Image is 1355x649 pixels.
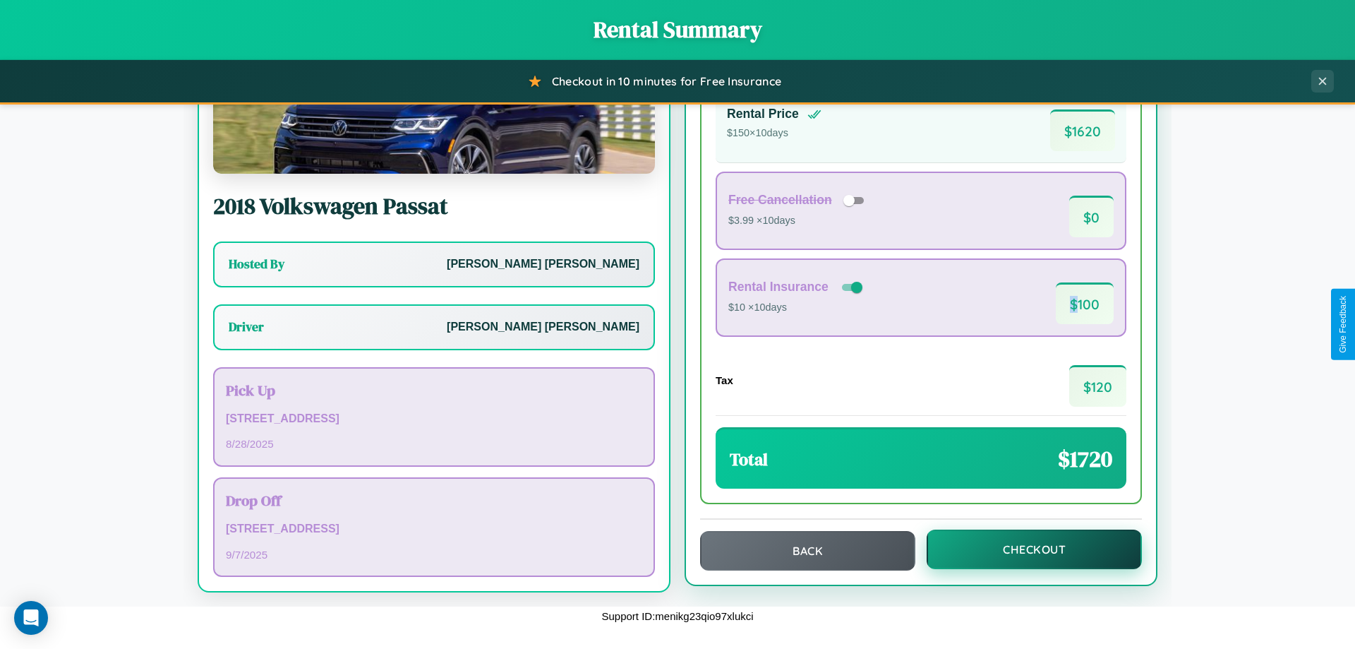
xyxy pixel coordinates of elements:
p: $ 150 × 10 days [727,124,821,143]
span: $ 0 [1069,196,1114,237]
h3: Hosted By [229,256,284,273]
h1: Rental Summary [14,14,1341,45]
span: $ 1720 [1058,443,1112,475]
span: $ 120 [1069,365,1126,407]
button: Checkout [927,530,1142,569]
button: Back [700,531,915,571]
h4: Free Cancellation [728,193,832,208]
div: Open Intercom Messenger [14,601,48,635]
p: 9 / 7 / 2025 [226,545,642,564]
h4: Tax [716,374,733,386]
p: [PERSON_NAME] [PERSON_NAME] [447,254,639,275]
h3: Drop Off [226,490,642,511]
h2: 2018 Volkswagen Passat [213,191,655,222]
span: Checkout in 10 minutes for Free Insurance [552,74,781,88]
h3: Driver [229,318,264,335]
p: [PERSON_NAME] [PERSON_NAME] [447,317,639,338]
p: [STREET_ADDRESS] [226,409,642,429]
p: Support ID: menikg23qio97xlukci [601,607,753,626]
h4: Rental Insurance [728,280,829,294]
div: Give Feedback [1338,296,1348,353]
h3: Pick Up [226,380,642,400]
p: 8 / 28 / 2025 [226,434,642,453]
h4: Rental Price [727,107,799,121]
p: $3.99 × 10 days [728,212,869,230]
p: [STREET_ADDRESS] [226,519,642,540]
h3: Total [730,448,768,471]
span: $ 100 [1056,282,1114,324]
span: $ 1620 [1050,109,1115,151]
p: $10 × 10 days [728,299,865,317]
